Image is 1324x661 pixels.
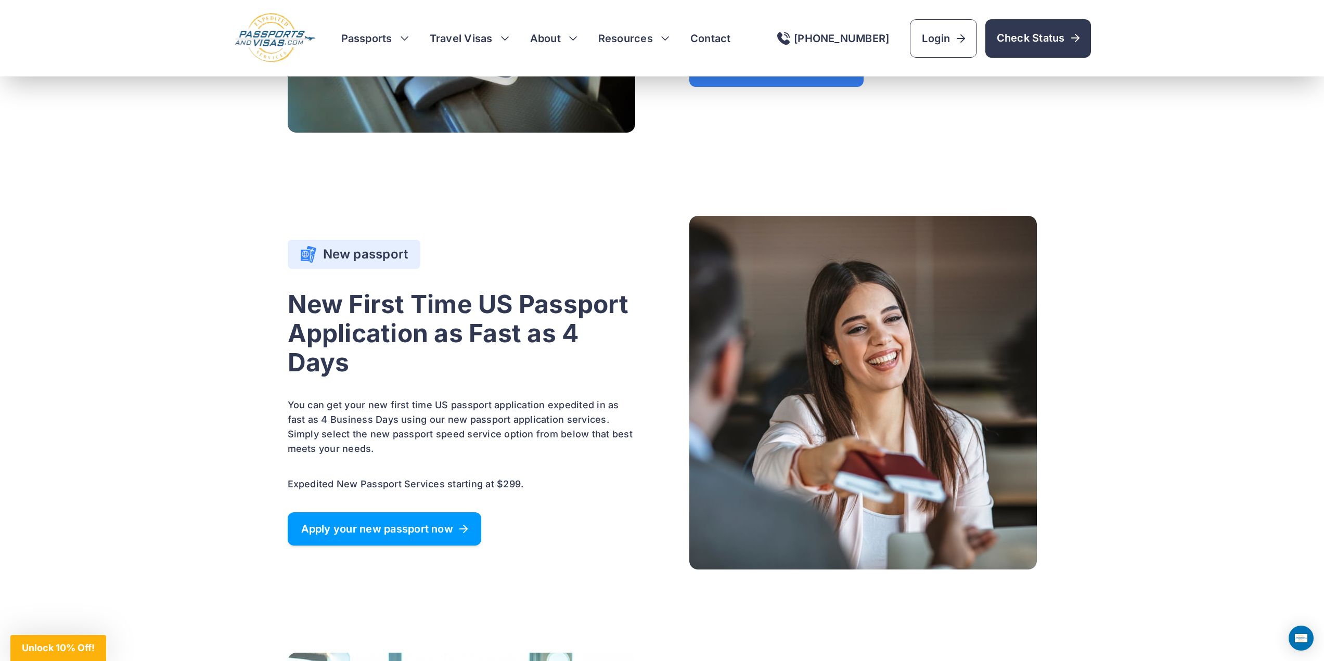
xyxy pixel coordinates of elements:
[341,31,409,46] h3: Passports
[300,246,408,263] h4: New passport
[234,12,316,64] img: Logo
[910,19,976,58] a: Login
[301,524,468,534] span: Apply your new passport now
[288,398,635,456] p: You can get your new first time US passport application expedited in as fast as 4 Business Days u...
[985,19,1091,58] a: Check Status
[22,642,95,653] span: Unlock 10% Off!
[777,32,889,45] a: [PHONE_NUMBER]
[689,216,1037,569] img: Passport New
[690,31,731,46] a: Contact
[10,635,106,661] div: Unlock 10% Off!
[922,31,965,46] span: Login
[997,31,1079,45] span: Check Status
[530,31,561,46] a: About
[288,477,635,491] p: Expedited New Passport Services starting at $299.
[1289,626,1314,651] div: Open Intercom Messenger
[288,512,481,546] a: Apply your new passport now
[430,31,509,46] h3: Travel Visas
[288,290,635,377] h2: New First Time US Passport Application as Fast as 4 Days
[598,31,670,46] h3: Resources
